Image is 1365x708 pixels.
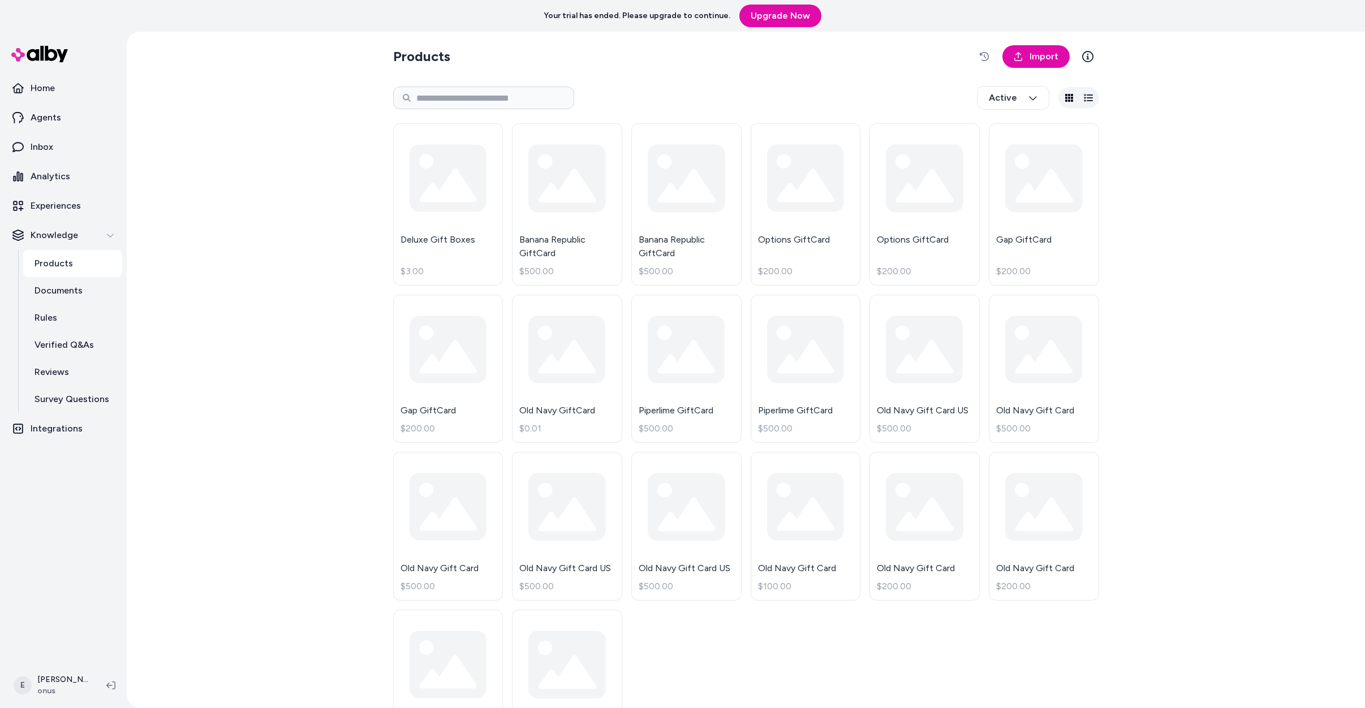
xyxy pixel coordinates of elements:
[23,250,122,277] a: Products
[631,295,742,443] a: Piperlime GiftCard$500.00
[31,170,70,183] p: Analytics
[35,365,69,379] p: Reviews
[393,48,450,66] h2: Products
[751,295,861,443] a: Piperlime GiftCard$500.00
[31,228,78,242] p: Knowledge
[393,123,503,286] a: Deluxe Gift Boxes$3.00
[512,123,622,286] a: Banana Republic GiftCard$500.00
[23,331,122,359] a: Verified Q&As
[31,422,83,435] p: Integrations
[5,133,122,161] a: Inbox
[35,257,73,270] p: Products
[5,163,122,190] a: Analytics
[751,452,861,601] a: Old Navy Gift Card$100.00
[631,452,742,601] a: Old Navy Gift Card US$500.00
[31,140,53,154] p: Inbox
[1030,50,1058,63] span: Import
[23,386,122,413] a: Survey Questions
[544,10,730,21] p: Your trial has ended. Please upgrade to continue.
[989,452,1099,601] a: Old Navy Gift Card$200.00
[631,123,742,286] a: Banana Republic GiftCard$500.00
[5,104,122,131] a: Agents
[751,123,861,286] a: Options GiftCard$200.00
[869,123,980,286] a: Options GiftCard$200.00
[37,674,88,685] p: [PERSON_NAME]
[5,192,122,219] a: Experiences
[869,295,980,443] a: Old Navy Gift Card US$500.00
[977,86,1049,110] button: Active
[35,284,83,297] p: Documents
[393,452,503,601] a: Old Navy Gift Card$500.00
[31,111,61,124] p: Agents
[14,676,32,694] span: E
[512,452,622,601] a: Old Navy Gift Card US$500.00
[11,46,68,62] img: alby Logo
[35,392,109,406] p: Survey Questions
[35,338,94,352] p: Verified Q&As
[5,222,122,249] button: Knowledge
[35,311,57,325] p: Rules
[23,304,122,331] a: Rules
[5,75,122,102] a: Home
[393,295,503,443] a: Gap GiftCard$200.00
[869,452,980,601] a: Old Navy Gift Card$200.00
[23,359,122,386] a: Reviews
[37,685,88,697] span: onus
[31,199,81,213] p: Experiences
[5,415,122,442] a: Integrations
[989,295,1099,443] a: Old Navy Gift Card$500.00
[23,277,122,304] a: Documents
[989,123,1099,286] a: Gap GiftCard$200.00
[512,295,622,443] a: Old Navy GiftCard$0.01
[739,5,821,27] a: Upgrade Now
[1002,45,1070,68] a: Import
[31,81,55,95] p: Home
[7,667,97,703] button: E[PERSON_NAME]onus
